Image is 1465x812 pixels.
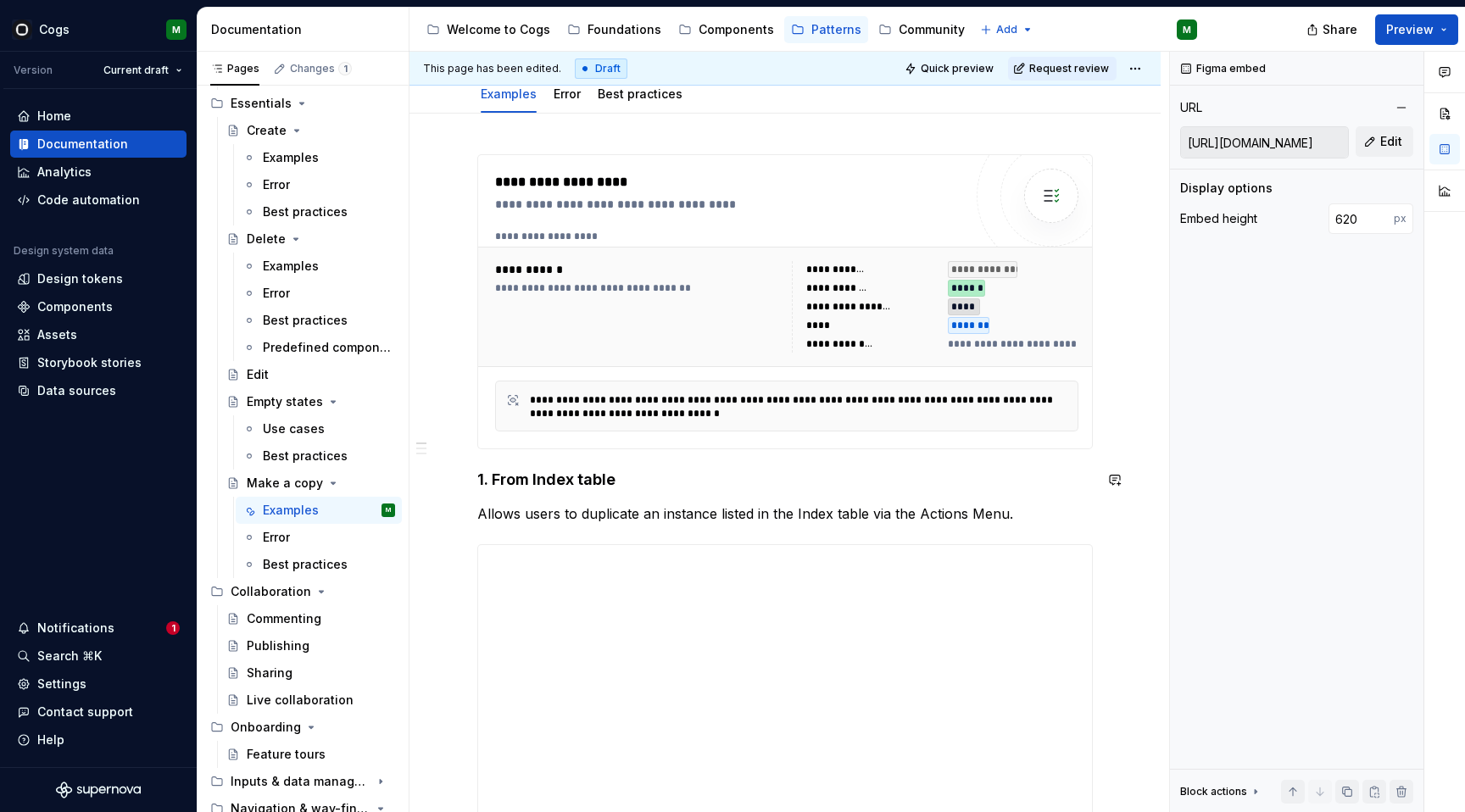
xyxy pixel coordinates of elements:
span: Request review [1029,62,1109,75]
a: Documentation [10,131,187,158]
div: Make a copy [247,475,323,492]
a: Use cases [236,415,402,442]
a: Best practices [236,307,402,334]
span: This page has been edited. [423,62,561,75]
a: Best practices [598,86,682,101]
div: Onboarding [203,714,402,741]
a: Code automation [10,186,187,214]
div: Draft [575,58,627,79]
a: Sharing [220,659,402,687]
div: Inputs & data management [231,773,370,790]
div: Contact support [37,704,133,720]
div: Create [247,122,287,139]
div: Embed height [1180,210,1257,227]
a: Assets [10,321,187,348]
div: Live collaboration [247,692,354,709]
div: Error [263,176,290,193]
img: 293001da-8814-4710-858c-a22b548e5d5c.png [12,19,32,40]
a: Patterns [784,16,868,43]
div: Error [547,75,588,111]
div: Analytics [37,164,92,181]
div: Cogs [39,21,70,38]
div: Documentation [211,21,402,38]
a: Error [236,524,402,551]
span: 1 [166,621,180,635]
a: Publishing [220,632,402,659]
div: Design tokens [37,270,123,287]
button: Edit [1356,126,1413,157]
div: URL [1180,99,1202,116]
div: Page tree [420,13,972,47]
div: M [1183,23,1191,36]
div: Pages [210,62,259,75]
div: Components [37,298,113,315]
div: Design system data [14,244,114,258]
svg: Supernova Logo [56,781,141,798]
a: ExamplesM [236,497,402,524]
div: Edit [247,366,269,383]
a: Predefined components [236,334,402,361]
button: Add [975,18,1039,42]
a: Make a copy [220,470,402,497]
div: Examples [263,502,319,519]
div: Collaboration [231,583,311,600]
button: Search ⌘K [10,642,187,670]
span: Add [996,23,1017,36]
p: Allows users to duplicate an instance listed in the Index table via the Actions Menu. [477,503,1093,524]
button: Share [1298,14,1368,45]
div: Feature tours [247,746,326,763]
a: Error [236,280,402,307]
div: Notifications [37,620,114,637]
div: Patterns [811,21,861,38]
a: Storybook stories [10,349,187,376]
div: M [386,502,391,519]
a: Foundations [560,16,668,43]
a: Data sources [10,377,187,404]
a: Community [872,16,972,43]
a: Edit [220,361,402,388]
a: Design tokens [10,265,187,292]
div: Version [14,64,53,77]
div: Error [263,529,290,546]
a: Examples [481,86,537,101]
a: Settings [10,670,187,698]
div: Inputs & data management [203,768,402,795]
div: Predefined components [263,339,392,356]
div: Community [899,21,965,38]
div: M [172,23,181,36]
button: CogsM [3,11,193,47]
a: Examples [236,144,402,171]
div: Foundations [588,21,661,38]
a: Best practices [236,442,402,470]
a: Live collaboration [220,687,402,714]
div: Use cases [263,420,325,437]
a: Error [236,171,402,198]
div: Settings [37,676,86,692]
a: Create [220,117,402,144]
div: Delete [247,231,286,247]
div: Examples [263,258,319,275]
a: Analytics [10,159,187,186]
div: Block actions [1180,785,1247,798]
div: Onboarding [231,719,301,736]
a: Best practices [236,198,402,225]
a: Best practices [236,551,402,578]
button: Contact support [10,698,187,726]
div: Best practices [591,75,689,111]
div: Changes [290,62,352,75]
a: Examples [236,253,402,280]
div: Search ⌘K [37,648,102,665]
div: Collaboration [203,578,402,605]
a: Feature tours [220,741,402,768]
div: Best practices [263,203,348,220]
div: Commenting [247,610,321,627]
button: Preview [1375,14,1458,45]
div: Publishing [247,637,309,654]
a: Welcome to Cogs [420,16,557,43]
div: Components [699,21,774,38]
div: Display options [1180,180,1273,197]
span: 1 [338,62,352,75]
h4: 1. From Index table [477,470,1093,490]
div: Essentials [231,95,292,112]
p: px [1394,212,1407,225]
